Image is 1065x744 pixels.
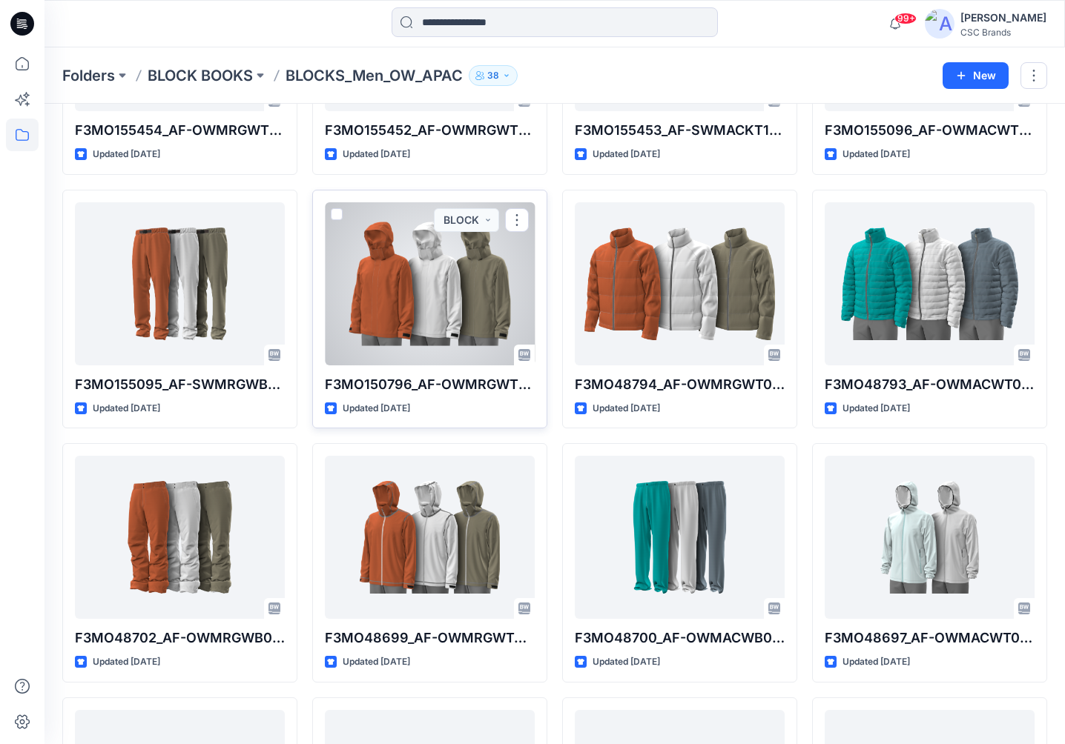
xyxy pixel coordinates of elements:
[343,147,410,162] p: Updated [DATE]
[75,120,285,141] p: F3MO155454_AF-OWMRGWT148_F13_PAREG_VFA
[825,120,1035,141] p: F3MO155096_AF-OWMACWT122_F13_PAACT_VFA
[75,456,285,619] a: F3MO48702_AF-OWMRGWB020_F13_PAREG_VFA
[75,202,285,365] a: F3MO155095_AF-SWMRGWB146_F13_PAREG_VFA
[843,654,910,670] p: Updated [DATE]
[286,65,463,86] p: BLOCKS_Men_OW_APAC
[593,401,660,416] p: Updated [DATE]
[325,374,535,395] p: F3MO150796_AF-OWMRGWT100_F13_PAREG_VFA
[62,65,115,86] a: Folders
[825,374,1035,395] p: F3MO48793_AF-OWMACWT021_F13_PAACT_VFA
[93,147,160,162] p: Updated [DATE]
[325,456,535,619] a: F3MO48699_AF-OWMRGWT017_F13_PAREG_VFA
[593,654,660,670] p: Updated [DATE]
[575,374,785,395] p: F3MO48794_AF-OWMRGWT022_F13_PAREG_VFA
[93,401,160,416] p: Updated [DATE]
[325,628,535,648] p: F3MO48699_AF-OWMRGWT017_F13_PAREG_VFA
[325,120,535,141] p: F3MO155452_AF-OWMRGWT145_F13_PAREG_VFA
[960,27,1046,38] div: CSC Brands
[75,628,285,648] p: F3MO48702_AF-OWMRGWB020_F13_PAREG_VFA
[894,13,917,24] span: 99+
[825,202,1035,365] a: F3MO48793_AF-OWMACWT021_F13_PAACT_VFA
[825,456,1035,619] a: F3MO48697_AF-OWMACWT015_F13_PAACT_VFA
[469,65,518,86] button: 38
[575,456,785,619] a: F3MO48700_AF-OWMACWB018_F13_PAACT_VFA
[960,9,1046,27] div: [PERSON_NAME]
[843,401,910,416] p: Updated [DATE]
[148,65,253,86] a: BLOCK BOOKS
[825,628,1035,648] p: F3MO48697_AF-OWMACWT015_F13_PAACT_VFA
[575,202,785,365] a: F3MO48794_AF-OWMRGWT022_F13_PAREG_VFA
[843,147,910,162] p: Updated [DATE]
[487,67,499,84] p: 38
[75,374,285,395] p: F3MO155095_AF-SWMRGWB146_F13_PAREG_VFA
[575,628,785,648] p: F3MO48700_AF-OWMACWB018_F13_PAACT_VFA
[325,202,535,365] a: F3MO150796_AF-OWMRGWT100_F13_PAREG_VFA
[925,9,954,39] img: avatar
[575,120,785,141] p: F3MO155453_AF-SWMACKT147_F13_PAACT_VFA
[343,654,410,670] p: Updated [DATE]
[943,62,1009,89] button: New
[93,654,160,670] p: Updated [DATE]
[343,401,410,416] p: Updated [DATE]
[593,147,660,162] p: Updated [DATE]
